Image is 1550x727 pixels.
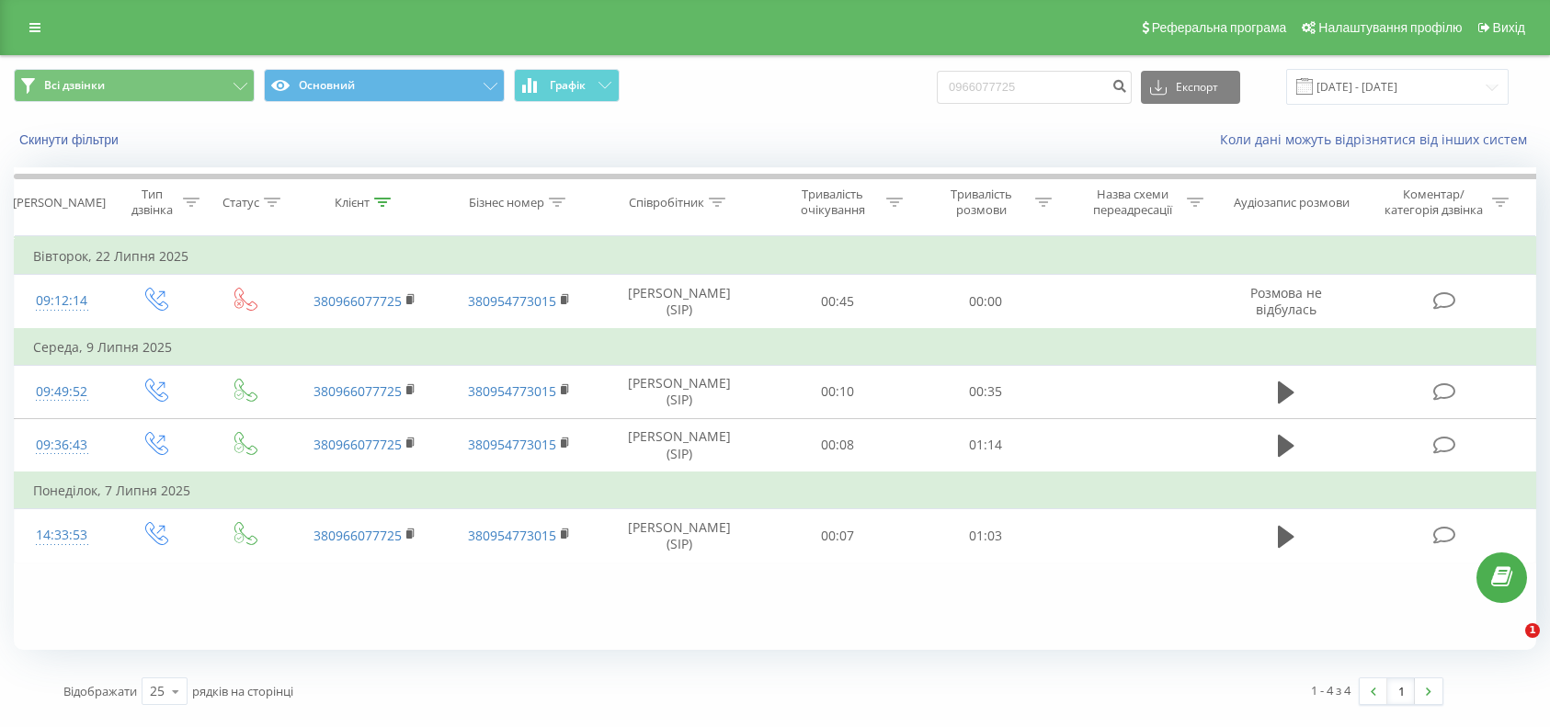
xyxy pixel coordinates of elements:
span: Налаштування профілю [1318,20,1462,35]
div: Співробітник [629,195,704,210]
a: 380954773015 [468,436,556,453]
td: [PERSON_NAME] (SIP) [597,365,763,418]
span: Реферальна програма [1152,20,1287,35]
span: Відображати [63,683,137,699]
button: Всі дзвінки [14,69,255,102]
div: Тривалість розмови [932,187,1031,218]
div: 14:33:53 [33,517,91,553]
td: 00:45 [763,275,912,329]
div: 09:49:52 [33,374,91,410]
button: Основний [264,69,505,102]
button: Експорт [1141,71,1240,104]
td: 00:00 [911,275,1060,329]
td: [PERSON_NAME] (SIP) [597,418,763,472]
a: Коли дані можуть відрізнятися вiд інших систем [1220,131,1536,148]
td: [PERSON_NAME] (SIP) [597,275,763,329]
div: Тривалість очікування [783,187,882,218]
iframe: Intercom live chat [1487,623,1532,667]
div: Тип дзвінка [126,187,178,218]
div: Клієнт [335,195,370,210]
a: 380954773015 [468,527,556,544]
div: Бізнес номер [469,195,544,210]
span: рядків на сторінці [192,683,293,699]
a: 380966077725 [313,292,402,310]
div: 09:36:43 [33,427,91,463]
td: Середа, 9 Липня 2025 [15,329,1536,366]
a: 380966077725 [313,382,402,400]
td: 00:07 [763,509,912,562]
td: 01:14 [911,418,1060,472]
a: 380966077725 [313,436,402,453]
div: Коментар/категорія дзвінка [1380,187,1487,218]
a: 380954773015 [468,382,556,400]
a: 380966077725 [313,527,402,544]
div: 1 - 4 з 4 [1311,681,1351,699]
span: Всі дзвінки [44,78,105,93]
div: Назва схеми переадресації [1084,187,1182,218]
input: Пошук за номером [937,71,1132,104]
td: [PERSON_NAME] (SIP) [597,509,763,562]
td: 00:08 [763,418,912,472]
span: Графік [550,79,586,92]
div: 09:12:14 [33,283,91,319]
button: Скинути фільтри [14,131,128,148]
a: 1 [1387,678,1415,704]
a: 380954773015 [468,292,556,310]
span: Розмова не відбулась [1250,284,1322,318]
td: Вівторок, 22 Липня 2025 [15,238,1536,275]
td: 00:10 [763,365,912,418]
div: Статус [222,195,259,210]
td: Понеділок, 7 Липня 2025 [15,472,1536,509]
span: Вихід [1493,20,1525,35]
div: Аудіозапис розмови [1234,195,1350,210]
div: 25 [150,682,165,700]
button: Графік [514,69,620,102]
td: 00:35 [911,365,1060,418]
span: 1 [1525,623,1540,638]
div: [PERSON_NAME] [13,195,106,210]
td: 01:03 [911,509,1060,562]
